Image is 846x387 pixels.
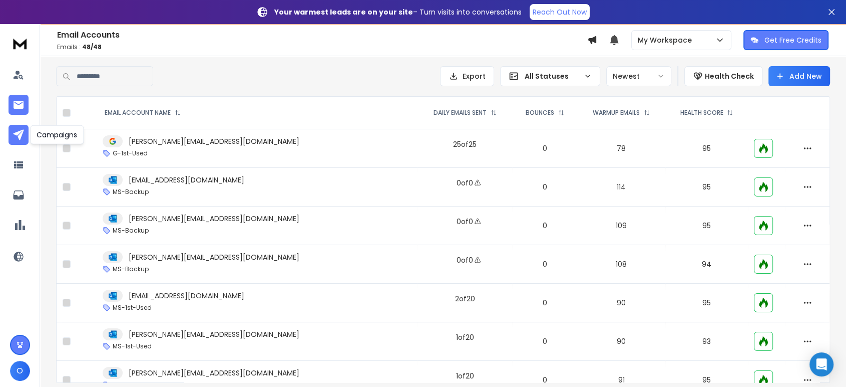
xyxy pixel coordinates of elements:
[129,175,244,185] p: [EMAIL_ADDRESS][DOMAIN_NAME]
[440,66,494,86] button: Export
[638,35,696,45] p: My Workspace
[113,342,152,350] p: MS-1st-Used
[518,182,572,192] p: 0
[809,352,833,376] div: Open Intercom Messenger
[665,129,748,168] td: 95
[113,265,149,273] p: MS-Backup
[665,207,748,245] td: 95
[665,168,748,207] td: 95
[518,221,572,231] p: 0
[518,375,572,385] p: 0
[578,284,665,322] td: 90
[129,291,244,301] p: [EMAIL_ADDRESS][DOMAIN_NAME]
[10,361,30,381] button: O
[453,139,477,149] div: 25 of 25
[743,30,828,50] button: Get Free Credits
[665,245,748,284] td: 94
[518,143,572,153] p: 0
[525,71,580,81] p: All Statuses
[129,368,299,378] p: [PERSON_NAME][EMAIL_ADDRESS][DOMAIN_NAME]
[578,168,665,207] td: 114
[578,207,665,245] td: 109
[129,214,299,224] p: [PERSON_NAME][EMAIL_ADDRESS][DOMAIN_NAME]
[274,7,522,17] p: – Turn visits into conversations
[665,284,748,322] td: 95
[82,43,102,51] span: 48 / 48
[665,322,748,361] td: 93
[129,136,299,146] p: [PERSON_NAME][EMAIL_ADDRESS][DOMAIN_NAME]
[129,329,299,339] p: [PERSON_NAME][EMAIL_ADDRESS][DOMAIN_NAME]
[57,43,587,51] p: Emails :
[578,322,665,361] td: 90
[457,217,473,227] div: 0 of 0
[457,255,473,265] div: 0 of 0
[456,332,474,342] div: 1 of 20
[593,109,640,117] p: WARMUP EMAILS
[768,66,830,86] button: Add New
[456,371,474,381] div: 1 of 20
[578,129,665,168] td: 78
[434,109,487,117] p: DAILY EMAILS SENT
[105,109,181,117] div: EMAIL ACCOUNT NAME
[606,66,671,86] button: Newest
[457,178,473,188] div: 0 of 0
[113,149,148,157] p: G-1st-Used
[526,109,554,117] p: BOUNCES
[113,304,152,312] p: MS-1st-Used
[274,7,413,17] strong: Your warmest leads are on your site
[518,259,572,269] p: 0
[455,294,475,304] div: 2 of 20
[518,336,572,346] p: 0
[518,298,572,308] p: 0
[129,252,299,262] p: [PERSON_NAME][EMAIL_ADDRESS][DOMAIN_NAME]
[764,35,821,45] p: Get Free Credits
[113,188,149,196] p: MS-Backup
[113,227,149,235] p: MS-Backup
[705,71,754,81] p: Health Check
[578,245,665,284] td: 108
[530,4,590,20] a: Reach Out Now
[10,34,30,53] img: logo
[57,29,587,41] h1: Email Accounts
[684,66,762,86] button: Health Check
[680,109,723,117] p: HEALTH SCORE
[30,125,84,144] div: Campaigns
[533,7,587,17] p: Reach Out Now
